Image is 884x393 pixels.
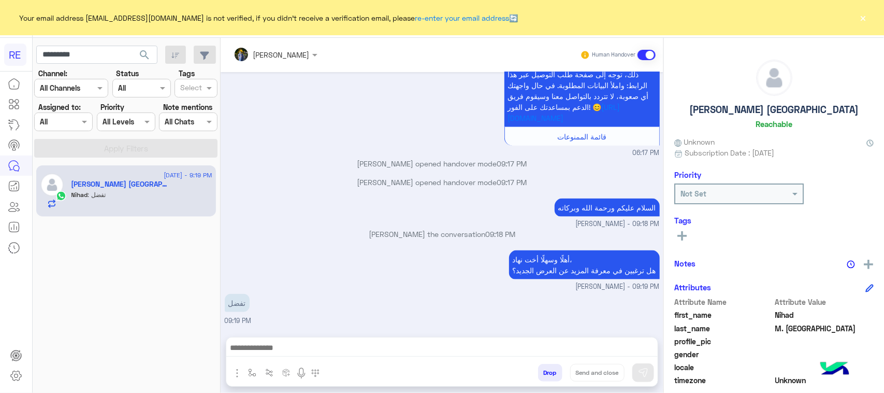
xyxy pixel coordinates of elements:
label: Priority [100,102,124,113]
span: Unknown [775,375,874,386]
img: defaultAdmin.png [40,173,64,197]
button: Drop [538,364,562,382]
span: null [775,349,874,360]
button: Trigger scenario [261,364,278,381]
span: gender [674,349,773,360]
h5: [PERSON_NAME] [GEOGRAPHIC_DATA] [689,104,859,116]
span: Your email address [EMAIL_ADDRESS][DOMAIN_NAME] is not verified, if you didn't receive a verifica... [20,12,518,23]
p: 13/8/2025, 6:17 PM [504,33,660,127]
span: profile_pic [674,336,773,347]
h6: Tags [674,216,874,225]
h6: Attributes [674,283,711,292]
span: أهلاً بك في خدمة توصيل الطرود مع رحلة! 👋 لطلب توصيل طردك، ابدأ بتسجيل الدخول لحسابك أو إنشاء حساب... [508,37,656,111]
small: Human Handover [592,51,635,59]
p: [PERSON_NAME] opened handover mode [225,177,660,188]
span: Nihad [71,191,88,199]
label: Note mentions [163,102,212,113]
label: Status [116,68,139,79]
span: Nihad [775,310,874,320]
p: [PERSON_NAME] opened handover mode [225,158,660,169]
span: [PERSON_NAME] - 09:19 PM [576,282,660,292]
p: 13/8/2025, 9:19 PM [509,250,660,279]
button: create order [278,364,295,381]
label: Tags [179,68,195,79]
div: Select [179,82,202,95]
span: [DATE] - 9:19 PM [164,171,212,180]
button: Apply Filters [34,139,218,158]
span: قائمة الممنوعات [557,132,606,141]
span: last_name [674,323,773,334]
span: [PERSON_NAME] - 09:18 PM [576,219,660,229]
label: Channel: [38,68,67,79]
span: 09:17 PM [497,178,527,187]
label: Assigned to: [38,102,81,113]
span: Unknown [674,136,715,147]
a: re-enter your email address [415,13,510,22]
span: Subscription Date : [DATE] [685,147,774,158]
img: notes [847,260,855,269]
h6: Priority [674,170,701,179]
p: 13/8/2025, 9:18 PM [555,199,660,217]
img: make a call [311,369,320,377]
span: locale [674,362,773,373]
img: send message [638,368,648,378]
span: 09:19 PM [225,317,252,325]
img: add [864,260,873,269]
span: first_name [674,310,773,320]
img: hulul-logo.png [817,352,853,388]
span: search [138,49,151,61]
span: Attribute Name [674,297,773,307]
button: Send and close [570,364,625,382]
button: select flow [244,364,261,381]
span: 09:18 PM [485,230,515,238]
span: تفضل [88,191,106,199]
span: 06:17 PM [633,148,660,158]
div: RE [4,44,26,66]
img: Trigger scenario [265,369,273,377]
span: M. Almakki [775,323,874,334]
span: 09:17 PM [497,159,527,168]
p: [PERSON_NAME] the conversation [225,229,660,240]
span: timezone [674,375,773,386]
h5: Nihad M. Almakki [71,180,170,189]
h6: Reachable [756,119,792,129]
img: send attachment [231,367,243,380]
img: send voice note [295,367,308,380]
button: search [132,46,157,68]
span: Attribute Value [775,297,874,307]
img: defaultAdmin.png [757,60,792,95]
img: create order [282,369,291,377]
h6: Notes [674,259,695,268]
span: null [775,362,874,373]
img: select flow [248,369,256,377]
button: × [858,12,868,23]
p: 13/8/2025, 9:19 PM [225,294,250,312]
img: WhatsApp [56,191,66,201]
